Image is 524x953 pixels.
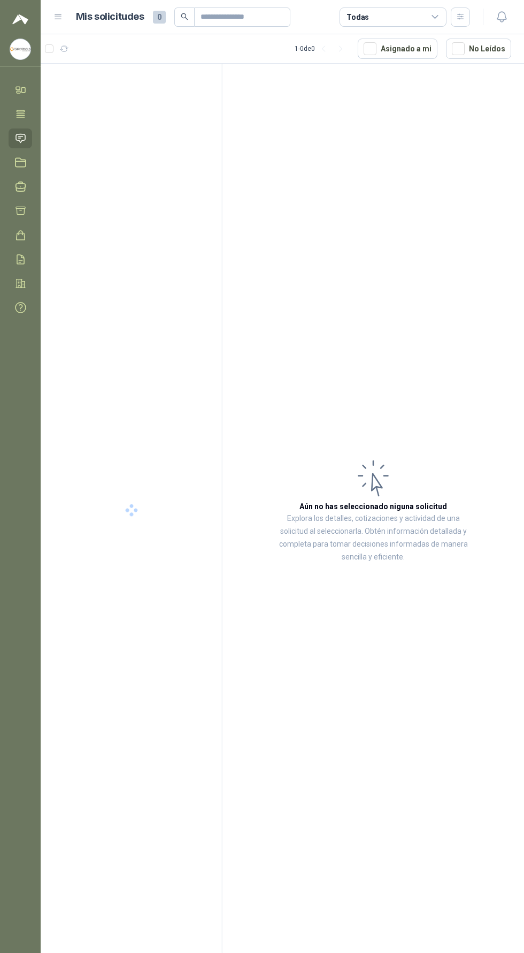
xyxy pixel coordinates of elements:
[358,39,437,59] button: Asignado a mi
[12,13,28,26] img: Logo peakr
[346,11,369,23] div: Todas
[153,11,166,24] span: 0
[295,40,349,57] div: 1 - 0 de 0
[181,13,188,20] span: search
[10,39,30,59] img: Company Logo
[76,9,144,25] h1: Mis solicitudes
[446,39,511,59] button: No Leídos
[299,501,447,512] h3: Aún no has seleccionado niguna solicitud
[276,512,471,564] p: Explora los detalles, cotizaciones y actividad de una solicitud al seleccionarla. Obtén informaci...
